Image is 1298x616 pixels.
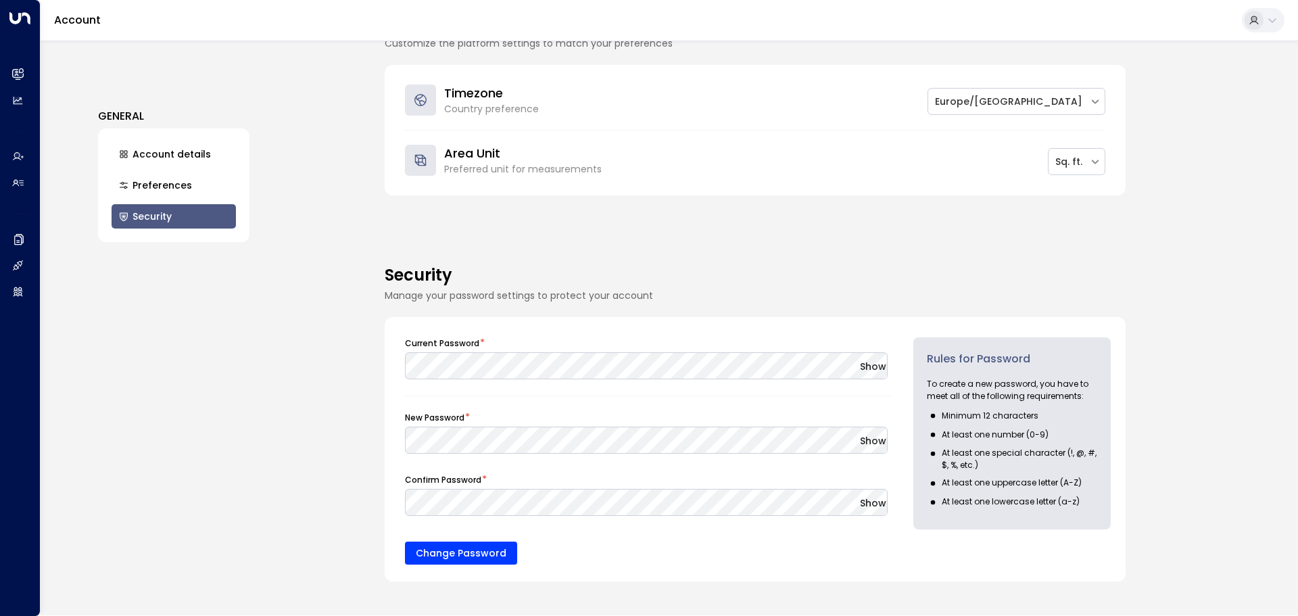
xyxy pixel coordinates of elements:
p: At least one number (0-9) [942,429,1049,441]
div: Sq. ft. [1055,155,1082,169]
p: Preferred unit for measurements [444,162,602,176]
button: Account details [112,142,236,166]
button: Preferences [112,173,236,197]
h3: GENERAL [98,108,249,124]
p: Country preference [444,102,539,116]
h4: Security [385,263,1126,287]
span: Show [860,434,886,448]
p: To create a new password, you have to meet all of the following requirements: [927,378,1097,402]
button: Security [112,204,236,229]
h3: Timezone [444,84,539,102]
button: Show [860,361,886,375]
label: Current Password [405,337,479,350]
button: Show [860,498,886,511]
span: Show [860,496,886,510]
p: At least one special character (!, @, #, $, %, etc.) [942,447,1097,471]
p: At least one lowercase letter (a-z) [942,496,1080,508]
button: Change Password [405,542,517,565]
button: Show [860,435,886,449]
label: Confirm Password [405,474,481,486]
h1: Rules for Password [927,351,1097,367]
a: Account [54,12,101,28]
label: New Password [405,412,464,424]
span: Show [860,360,886,373]
p: Minimum 12 characters [942,410,1038,422]
h3: Area Unit [444,144,602,162]
span: Customize the platform settings to match your preferences [385,37,673,50]
p: At least one uppercase letter (A-Z) [942,477,1082,489]
span: Manage your password settings to protect your account [385,289,653,302]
